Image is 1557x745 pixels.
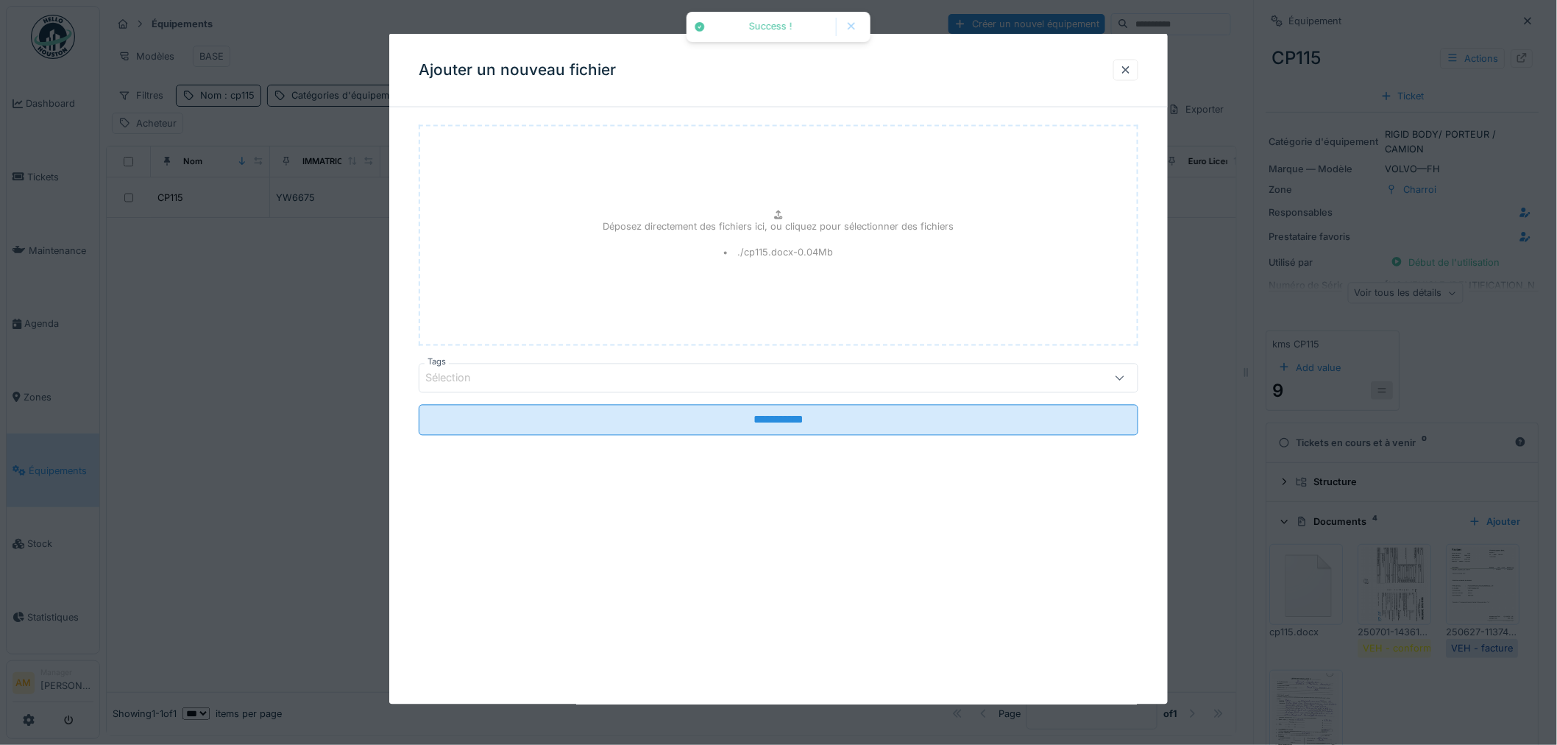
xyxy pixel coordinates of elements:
[724,246,833,260] li: ./cp115.docx - 0.04 Mb
[713,21,829,33] div: Success !
[425,370,492,386] div: Sélection
[419,61,616,80] h3: Ajouter un nouveau fichier
[603,220,954,234] p: Déposez directement des fichiers ici, ou cliquez pour sélectionner des fichiers
[425,356,449,369] label: Tags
